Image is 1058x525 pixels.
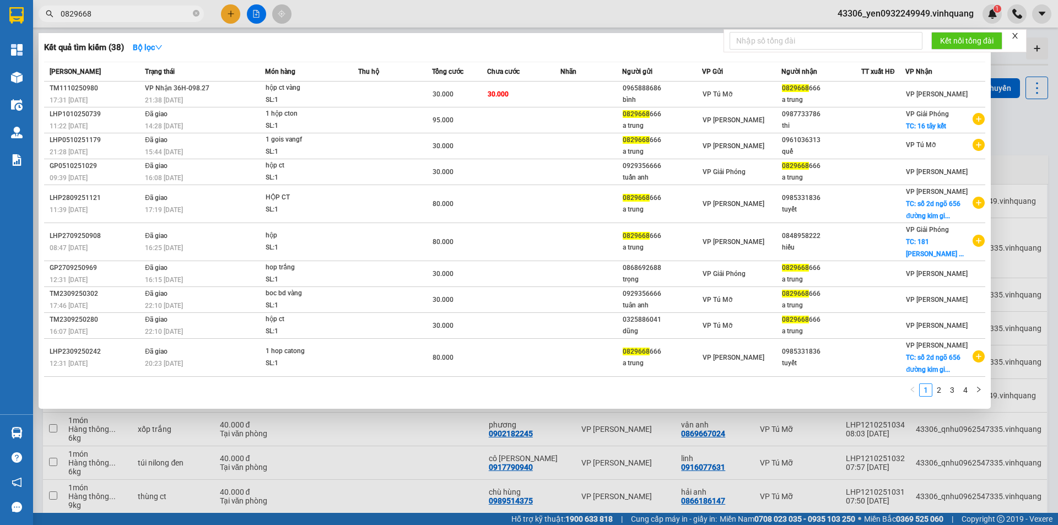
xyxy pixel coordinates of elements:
[622,68,652,75] span: Người gửi
[50,230,142,242] div: LHP2709250908
[782,204,861,215] div: tuyết
[782,358,861,369] div: tuyết
[906,322,968,329] span: VP [PERSON_NAME]
[560,68,576,75] span: Nhãn
[906,383,919,397] button: left
[433,296,454,304] span: 30.000
[782,242,861,253] div: hiếu
[145,276,183,284] span: 16:15 [DATE]
[11,99,23,111] img: warehouse-icon
[433,270,454,278] span: 30.000
[782,160,861,172] div: 666
[145,206,183,214] span: 17:19 [DATE]
[782,172,861,183] div: a trung
[782,83,861,94] div: 666
[433,200,454,208] span: 80.000
[266,345,348,358] div: 1 hop catong
[972,383,985,397] li: Next Page
[919,383,932,397] li: 1
[50,302,88,310] span: 17:46 [DATE]
[703,322,732,329] span: VP Tú Mỡ
[703,116,764,124] span: VP [PERSON_NAME]
[623,109,701,120] div: 666
[933,384,945,396] a: 2
[782,134,861,146] div: 0961036313
[861,68,895,75] span: TT xuất HĐ
[703,168,746,176] span: VP Giải Phóng
[11,127,23,138] img: warehouse-icon
[623,94,701,106] div: bình
[781,68,817,75] span: Người nhận
[133,43,163,52] strong: Bộ lọc
[145,348,168,355] span: Đã giao
[906,270,968,278] span: VP [PERSON_NAME]
[782,316,809,323] span: 0829668
[782,192,861,204] div: 0985331836
[266,134,348,146] div: 1 gois vangf
[623,262,701,274] div: 0868692688
[12,502,22,512] span: message
[266,326,348,338] div: SL: 1
[145,360,183,367] span: 20:23 [DATE]
[50,262,142,274] div: GP2709250969
[50,122,88,130] span: 11:22 [DATE]
[266,172,348,184] div: SL: 1
[50,206,88,214] span: 11:39 [DATE]
[50,96,88,104] span: 17:31 [DATE]
[50,328,88,335] span: 16:07 [DATE]
[931,32,1002,50] button: Kết nối tổng đài
[266,358,348,370] div: SL: 1
[1011,32,1019,40] span: close
[782,162,809,170] span: 0829668
[623,242,701,253] div: a trung
[782,109,861,120] div: 0987733786
[623,83,701,94] div: 0965888686
[155,44,163,51] span: down
[909,386,916,393] span: left
[973,350,985,362] span: plus-circle
[973,235,985,247] span: plus-circle
[50,192,142,204] div: LHP2809251121
[433,168,454,176] span: 30.000
[623,204,701,215] div: a trung
[973,139,985,151] span: plus-circle
[193,10,199,17] span: close-circle
[145,194,168,202] span: Đã giao
[487,68,520,75] span: Chưa cước
[266,230,348,242] div: hộp
[145,110,168,118] span: Đã giao
[623,136,650,144] span: 0829668
[145,162,168,170] span: Đã giao
[50,68,101,75] span: [PERSON_NAME]
[975,386,982,393] span: right
[265,68,295,75] span: Món hàng
[623,160,701,172] div: 0929356666
[703,270,746,278] span: VP Giải Phóng
[782,262,861,274] div: 666
[145,68,175,75] span: Trạng thái
[623,146,701,158] div: a trung
[266,313,348,326] div: hộp ct
[959,384,971,396] a: 4
[145,136,168,144] span: Đã giao
[623,326,701,337] div: dũng
[266,108,348,120] div: 1 hộp cton
[703,238,764,246] span: VP [PERSON_NAME]
[46,10,53,18] span: search
[623,172,701,183] div: tuấn anh
[50,174,88,182] span: 09:39 [DATE]
[50,346,142,358] div: LHP2309250242
[432,68,463,75] span: Tổng cước
[782,300,861,311] div: a trung
[782,288,861,300] div: 666
[145,244,183,252] span: 16:25 [DATE]
[906,296,968,304] span: VP [PERSON_NAME]
[266,274,348,286] div: SL: 1
[623,358,701,369] div: a trung
[145,174,183,182] span: 16:08 [DATE]
[703,142,764,150] span: VP [PERSON_NAME]
[906,90,968,98] span: VP [PERSON_NAME]
[906,226,949,234] span: VP Giải Phóng
[50,83,142,94] div: TM1110250980
[973,113,985,125] span: plus-circle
